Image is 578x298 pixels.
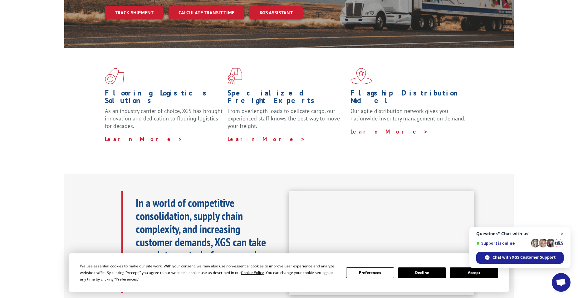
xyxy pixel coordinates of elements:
h1: Specialized Freight Experts [228,89,345,107]
span: As an industry carrier of choice, XGS has brought innovation and dedication to flooring logistics... [105,107,223,129]
a: XGS ASSISTANT [249,6,303,19]
span: Support is online [476,241,529,246]
p: From overlength loads to delicate cargo, our experienced staff knows the best way to move your fr... [228,107,345,135]
span: Cookie Policy [241,270,264,275]
a: Track shipment [105,6,164,19]
img: xgs-icon-focused-on-flooring-red [228,68,242,84]
a: Calculate transit time [169,6,244,19]
span: Questions? Chat with us! [476,231,564,236]
span: Close chat [558,230,566,238]
span: Our agile distribution network gives you nationwide inventory management on demand. [350,107,465,122]
div: We use essential cookies to make our site work. With your consent, we may also use non-essential ... [80,263,338,282]
button: Accept [450,267,498,278]
span: Preferences [116,276,137,282]
button: Preferences [346,267,394,278]
img: xgs-icon-flagship-distribution-model-red [350,68,372,84]
button: Decline [398,267,446,278]
b: In a world of competitive consolidation, supply chain complexity, and increasing customer demands... [136,195,266,289]
div: Chat with XGS Customer Support [476,252,564,264]
h1: Flooring Logistics Solutions [105,89,223,107]
a: Learn More > [350,128,428,135]
span: Chat with XGS Customer Support [492,255,556,260]
a: Learn More > [228,135,305,143]
iframe: XGS Logistics Solutions [289,191,474,296]
div: Cookie Consent Prompt [69,253,509,292]
div: Open chat [552,273,571,292]
a: Learn More > [105,135,183,143]
img: xgs-icon-total-supply-chain-intelligence-red [105,68,124,84]
h1: Flagship Distribution Model [350,89,468,107]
